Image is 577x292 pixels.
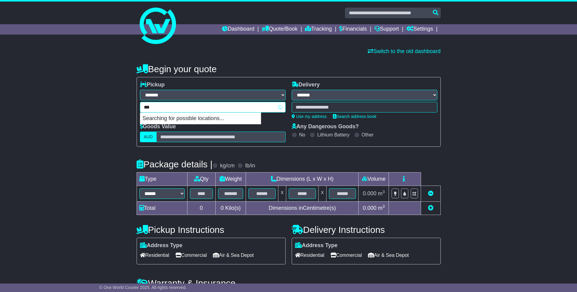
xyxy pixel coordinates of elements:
[137,278,441,288] h4: Warranty & Insurance
[215,202,246,215] td: Kilo(s)
[175,250,207,260] span: Commercial
[221,205,224,211] span: 0
[333,114,376,119] a: Search address book
[330,250,362,260] span: Commercial
[140,132,157,142] label: AUD
[137,202,187,215] td: Total
[359,173,389,186] td: Volume
[99,285,187,290] span: © One World Courier 2025. All rights reserved.
[187,202,215,215] td: 0
[140,82,165,88] label: Pickup
[137,173,187,186] td: Type
[245,163,255,169] label: lb/in
[220,163,234,169] label: kg/cm
[305,24,332,35] a: Tracking
[428,205,433,211] a: Add new item
[140,242,183,249] label: Address Type
[383,190,385,194] sup: 3
[278,186,286,202] td: x
[187,173,215,186] td: Qty
[140,250,169,260] span: Residential
[374,24,399,35] a: Support
[378,205,385,211] span: m
[140,123,176,130] label: Goods Value
[215,173,246,186] td: Weight
[222,24,254,35] a: Dashboard
[140,113,261,124] p: Searching for possible locations...
[406,24,433,35] a: Settings
[292,123,359,130] label: Any Dangerous Goods?
[368,250,409,260] span: Air & Sea Depot
[292,114,327,119] a: Use my address
[317,132,350,138] label: Lithium Battery
[295,250,324,260] span: Residential
[262,24,297,35] a: Quote/Book
[140,102,286,112] typeahead: Please provide city
[378,190,385,196] span: m
[295,242,338,249] label: Address Type
[339,24,367,35] a: Financials
[368,48,440,54] a: Switch to the old dashboard
[363,205,376,211] span: 0.000
[428,190,433,196] a: Remove this item
[299,132,305,138] label: No
[137,64,441,74] h4: Begin your quote
[292,225,441,235] h4: Delivery Instructions
[246,202,359,215] td: Dimensions in Centimetre(s)
[292,82,320,88] label: Delivery
[383,204,385,209] sup: 3
[246,173,359,186] td: Dimensions (L x W x H)
[213,250,254,260] span: Air & Sea Depot
[137,225,286,235] h4: Pickup Instructions
[363,190,376,196] span: 0.000
[362,132,374,138] label: Other
[137,159,213,169] h4: Package details |
[318,186,326,202] td: x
